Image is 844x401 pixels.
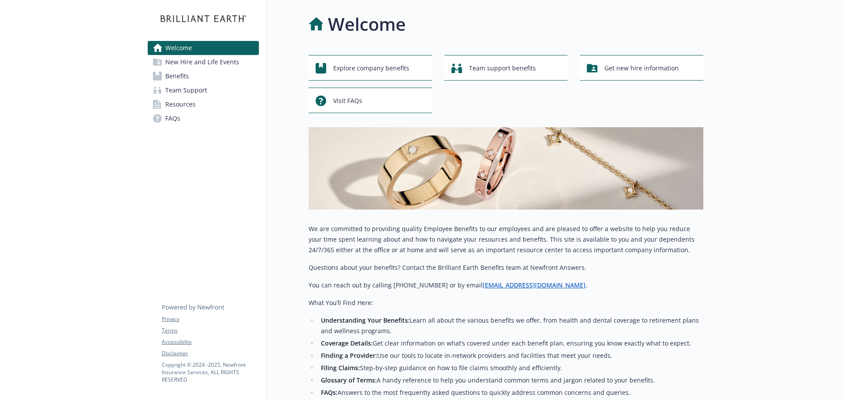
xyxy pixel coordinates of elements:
button: Visit FAQs [309,88,432,113]
span: Welcome [165,41,192,55]
span: FAQs [165,111,180,125]
li: A handy reference to help you understand common terms and jargon related to your benefits. [318,375,703,386]
span: Get new hire information [604,60,679,77]
strong: FAQs: [321,388,338,397]
p: What You’ll Find Here: [309,298,703,308]
strong: Understanding Your Benefits: [321,316,410,324]
a: Resources [148,97,259,111]
strong: Glossary of Terms: [321,376,377,384]
li: Use our tools to locate in-network providers and facilities that meet your needs. [318,350,703,361]
p: You can reach out by calling [PHONE_NUMBER] or by email . [309,280,703,291]
li: Learn all about the various benefits we offer, from health and dental coverage to retirement plan... [318,315,703,336]
li: Step-by-step guidance on how to file claims smoothly and efficiently. [318,363,703,373]
a: Welcome [148,41,259,55]
p: Questions about your benefits? Contact the Brilliant Earth Benefits team at Newfront Answers. [309,262,703,273]
a: Privacy [162,315,258,323]
span: New Hire and Life Events [165,55,239,69]
a: Accessibility [162,338,258,346]
span: Explore company benefits [333,60,409,77]
h1: Welcome [328,11,406,37]
strong: Filing Claims: [321,364,360,372]
a: Team Support [148,83,259,97]
button: Team support benefits [444,55,568,81]
a: New Hire and Life Events [148,55,259,69]
strong: Coverage Details: [321,339,373,347]
strong: Finding a Provider: [321,351,377,360]
a: [EMAIL_ADDRESS][DOMAIN_NAME] [483,281,586,289]
span: Resources [165,97,196,111]
span: Team Support [165,83,207,97]
li: Get clear information on what’s covered under each benefit plan, ensuring you know exactly what t... [318,338,703,349]
span: Visit FAQs [333,92,362,109]
button: Get new hire information [580,55,703,81]
img: overview page banner [309,127,703,210]
li: Answers to the most frequently asked questions to quickly address common concerns and queries. [318,387,703,398]
span: Team support benefits [469,60,536,77]
a: FAQs [148,111,259,125]
a: Disclaimer [162,349,258,357]
a: Terms [162,327,258,335]
p: We are committed to providing quality Employee Benefits to our employees and are pleased to offer... [309,224,703,255]
a: Benefits [148,69,259,83]
span: Benefits [165,69,189,83]
button: Explore company benefits [309,55,432,81]
p: Copyright © 2024 - 2025 , Newfront Insurance Services, ALL RIGHTS RESERVED [162,361,258,383]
